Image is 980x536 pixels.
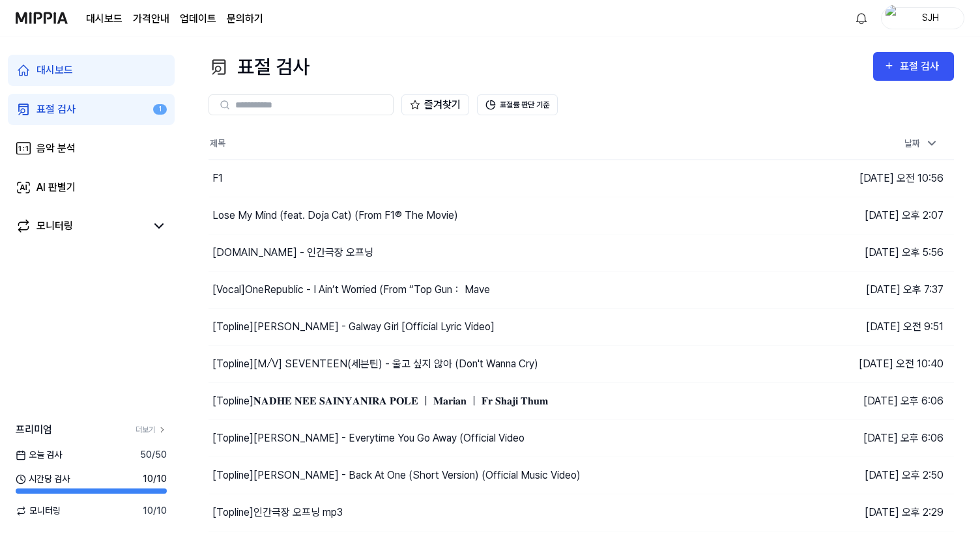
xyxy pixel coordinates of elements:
[212,468,581,483] div: [Topline] [PERSON_NAME] - Back At One (Short Version) (Official Music Video)
[768,197,954,234] td: [DATE] 오후 2:07
[8,133,175,164] a: 음악 분석
[886,5,901,31] img: profile
[36,218,73,234] div: 모니터링
[477,94,558,115] button: 표절률 판단 기준
[212,282,490,298] div: [Vocal] OneRepublic - I Ain’t Worried (From “Top Gun： Mave
[768,160,954,197] td: [DATE] 오전 10:56
[8,55,175,86] a: 대시보드
[133,11,169,27] button: 가격안내
[873,52,954,81] button: 표절 검사
[86,11,122,27] a: 대시보드
[900,58,944,75] div: 표절 검사
[209,52,310,81] div: 표절 검사
[212,430,525,446] div: [Topline] [PERSON_NAME] - Everytime You Go Away (Official Video
[16,448,62,462] span: 오늘 검사
[143,472,167,486] span: 10 / 10
[153,104,167,115] div: 1
[227,11,263,27] a: 문의하기
[212,393,548,409] div: [Topline] 𝐍𝐀𝐃𝐇𝐄 𝐍𝐄𝐄 𝐒𝐀𝐈𝐍𝐘𝐀𝐍𝐈𝐑𝐀 𝐏𝐎𝐋𝐄 ｜ 𝐌𝐚𝐫𝐢𝐚𝐧 ｜ 𝐅𝐫 𝐒𝐡𝐚𝐣𝐢 𝐓𝐡𝐮𝐦
[212,245,373,261] div: [DOMAIN_NAME] - 인간극장 오프닝
[8,94,175,125] a: 표절 검사1
[16,422,52,438] span: 프리미엄
[140,448,167,462] span: 50 / 50
[16,504,61,518] span: 모니터링
[881,7,964,29] button: profileSJH
[212,171,223,186] div: F1
[768,234,954,271] td: [DATE] 오후 5:56
[36,141,76,156] div: 음악 분석
[768,494,954,531] td: [DATE] 오후 2:29
[899,133,944,154] div: 날짜
[136,424,167,436] a: 더보기
[209,128,768,160] th: 제목
[36,63,73,78] div: 대시보드
[36,102,76,117] div: 표절 검사
[16,218,146,234] a: 모니터링
[768,457,954,494] td: [DATE] 오후 2:50
[768,271,954,308] td: [DATE] 오후 7:37
[768,345,954,382] td: [DATE] 오전 10:40
[180,11,216,27] a: 업데이트
[854,10,869,26] img: 알림
[212,319,495,335] div: [Topline] [PERSON_NAME] - Galway Girl [Official Lyric Video]
[8,172,175,203] a: AI 판별기
[768,419,954,457] td: [DATE] 오후 6:06
[36,180,76,195] div: AI 판별기
[768,382,954,419] td: [DATE] 오후 6:06
[401,94,469,115] button: 즐겨찾기
[143,504,167,518] span: 10 / 10
[212,356,538,372] div: [Topline] [M⧸V] SEVENTEEN(세븐틴) - 울고 싶지 않아 (Don't Wanna Cry)
[212,505,343,520] div: [Topline] 인간극장 오프닝 mp3
[905,10,956,25] div: SJH
[212,208,458,223] div: Lose My Mind (feat. Doja Cat) (From F1® The Movie)
[16,472,70,486] span: 시간당 검사
[768,308,954,345] td: [DATE] 오전 9:51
